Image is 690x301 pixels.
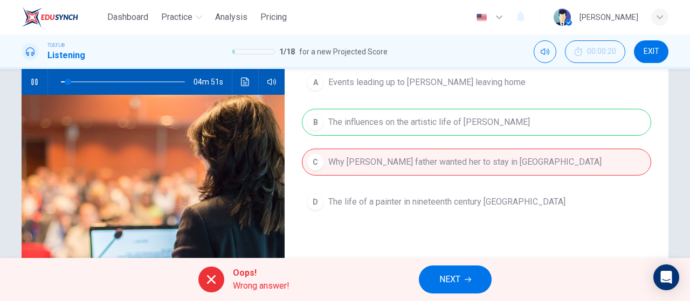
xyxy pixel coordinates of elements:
span: for a new Projected Score [299,45,388,58]
div: Open Intercom Messenger [653,264,679,290]
button: Dashboard [103,8,153,27]
div: Mute [534,40,556,63]
button: Analysis [211,8,252,27]
a: EduSynch logo [22,6,103,28]
div: [PERSON_NAME] [579,11,638,24]
div: Hide [565,40,625,63]
span: Pricing [260,11,287,24]
img: Profile picture [554,9,571,26]
span: 1 / 18 [279,45,295,58]
img: en [475,13,488,22]
span: 00:00:20 [587,47,616,56]
span: Practice [161,11,192,24]
span: Oops! [233,267,289,279]
span: TOEFL® [47,41,65,49]
span: EXIT [644,47,659,56]
button: 00:00:20 [565,40,625,63]
button: EXIT [634,40,668,63]
span: Analysis [215,11,247,24]
button: Click to see the audio transcription [237,69,254,95]
span: 04m 51s [194,69,232,95]
h1: Listening [47,49,85,62]
button: NEXT [419,265,492,293]
span: Dashboard [107,11,148,24]
button: Practice [157,8,206,27]
span: NEXT [439,272,460,287]
span: Wrong answer! [233,279,289,292]
button: Pricing [256,8,291,27]
img: EduSynch logo [22,6,78,28]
